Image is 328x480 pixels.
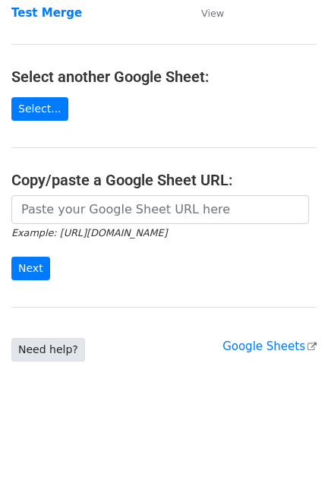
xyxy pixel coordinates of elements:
[186,6,224,20] a: View
[252,407,328,480] iframe: Chat Widget
[201,8,224,19] small: View
[11,97,68,121] a: Select...
[11,257,50,280] input: Next
[11,227,167,238] small: Example: [URL][DOMAIN_NAME]
[11,195,309,224] input: Paste your Google Sheet URL here
[222,339,317,353] a: Google Sheets
[11,171,317,189] h4: Copy/paste a Google Sheet URL:
[11,338,85,362] a: Need help?
[11,68,317,86] h4: Select another Google Sheet:
[11,6,82,20] a: Test Merge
